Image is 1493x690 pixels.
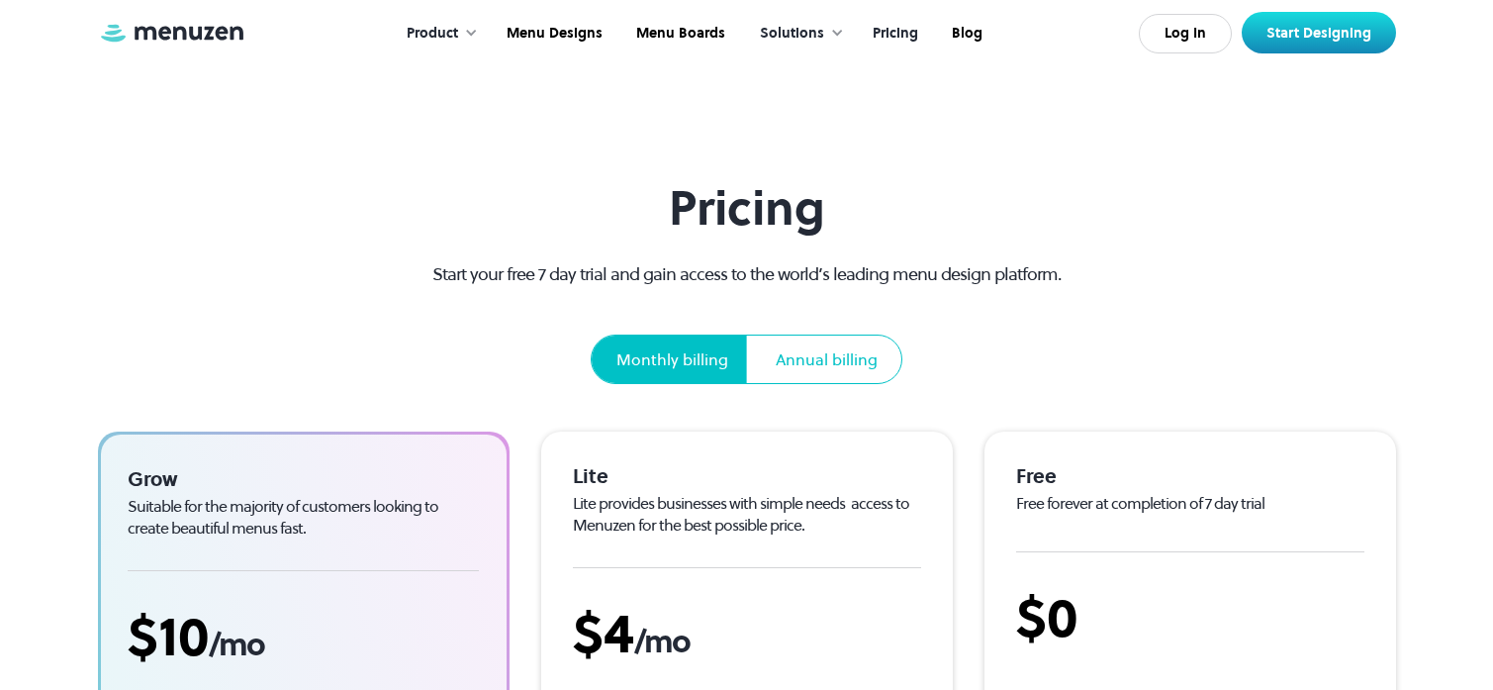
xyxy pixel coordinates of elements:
[740,3,854,64] div: Solutions
[387,3,488,64] div: Product
[1139,14,1232,53] a: Log In
[397,260,1096,287] p: Start your free 7 day trial and gain access to the world’s leading menu design platform.
[573,463,921,489] div: Lite
[128,496,480,539] div: Suitable for the majority of customers looking to create beautiful menus fast.
[760,23,824,45] div: Solutions
[1016,493,1364,515] div: Free forever at completion of 7 day trial
[158,598,209,674] span: 10
[488,3,617,64] a: Menu Designs
[854,3,933,64] a: Pricing
[128,603,480,669] div: $
[634,620,690,663] span: /mo
[616,347,728,371] div: Monthly billing
[1016,463,1364,489] div: Free
[1242,12,1396,53] a: Start Designing
[397,180,1096,237] h1: Pricing
[617,3,740,64] a: Menu Boards
[128,466,480,492] div: Grow
[407,23,458,45] div: Product
[933,3,997,64] a: Blog
[573,600,921,666] div: $
[604,595,634,671] span: 4
[1016,584,1364,650] div: $0
[209,623,264,666] span: /mo
[776,347,878,371] div: Annual billing
[573,493,921,536] div: Lite provides businesses with simple needs access to Menuzen for the best possible price.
